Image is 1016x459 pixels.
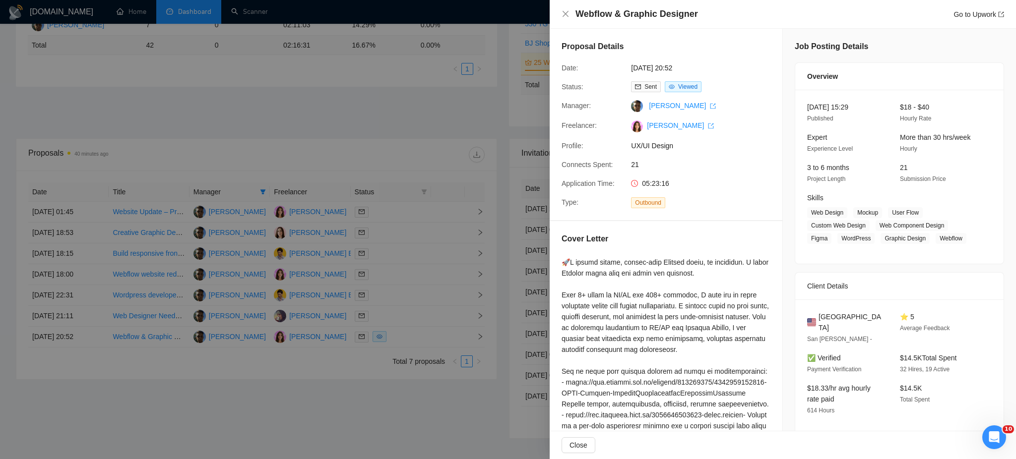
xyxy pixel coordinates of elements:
span: Web Design [807,207,847,218]
span: Web Component Design [876,220,949,231]
span: 05:23:16 [642,179,669,187]
span: Status: [562,83,583,91]
span: Graphic Design [881,233,930,244]
span: Expert [807,133,827,141]
span: [DATE] 20:52 [631,62,780,73]
span: export [998,11,1004,17]
h5: Cover Letter [562,233,608,245]
span: Average Feedback [900,325,950,332]
span: $18.33/hr avg hourly rate paid [807,384,871,403]
div: Client Details [807,273,992,299]
span: Freelancer: [562,121,597,129]
a: [PERSON_NAME] export [647,121,714,129]
span: close [562,10,570,18]
span: export [710,103,716,109]
span: Skills [807,194,824,202]
button: Close [562,10,570,18]
span: Custom Web Design [807,220,870,231]
span: eye [669,84,675,90]
span: 32 Hires, 19 Active [900,366,950,373]
span: Submission Price [900,175,946,182]
span: mail [635,84,641,90]
span: clock-circle [631,180,638,187]
span: Viewed [678,83,698,90]
h5: Proposal Details [562,41,624,53]
span: export [708,123,714,129]
span: Application Time: [562,179,615,187]
span: [GEOGRAPHIC_DATA] [819,311,884,333]
a: [PERSON_NAME] export [649,102,716,110]
span: Total Spent [900,396,930,403]
span: More than 30 hrs/week [900,133,970,141]
span: San [PERSON_NAME] - [807,336,872,343]
span: Date: [562,64,578,72]
span: $14.5K [900,384,922,392]
span: Mockup [853,207,882,218]
span: Sent [644,83,657,90]
button: Close [562,437,595,453]
span: Type: [562,198,578,206]
iframe: Intercom live chat [982,425,1006,449]
span: Figma [807,233,831,244]
span: Outbound [631,197,665,208]
span: Webflow [936,233,966,244]
span: Hourly [900,145,917,152]
span: Close [570,440,587,451]
span: Overview [807,71,838,82]
h4: Webflow & Graphic Designer [575,8,698,20]
span: UX/UI Design [631,140,780,151]
img: 🇺🇸 [807,317,816,328]
span: [DATE] 15:29 [807,103,848,111]
span: 10 [1003,425,1014,433]
span: Manager: [562,102,591,110]
span: 21 [631,159,780,170]
span: Profile: [562,142,583,150]
span: $14.5K Total Spent [900,354,956,362]
span: Hourly Rate [900,115,931,122]
span: Project Length [807,175,845,182]
span: $18 - $40 [900,103,929,111]
a: Go to Upworkexport [953,10,1004,18]
span: 614 Hours [807,407,834,414]
span: Connects Spent: [562,161,613,169]
h5: Job Posting Details [795,41,868,53]
span: 21 [900,164,908,172]
span: User Flow [888,207,923,218]
span: WordPress [837,233,875,244]
span: Experience Level [807,145,853,152]
span: ✅ Verified [807,354,841,362]
span: 3 to 6 months [807,164,849,172]
img: c1U28jQPTAyuiOlES-TwaD6mGLCkmTDfLtTFebe1xB4CWi2bcOC8xitlq9HfN90Gqy [631,120,643,132]
span: Payment Verification [807,366,861,373]
span: Published [807,115,833,122]
span: ⭐ 5 [900,313,914,321]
